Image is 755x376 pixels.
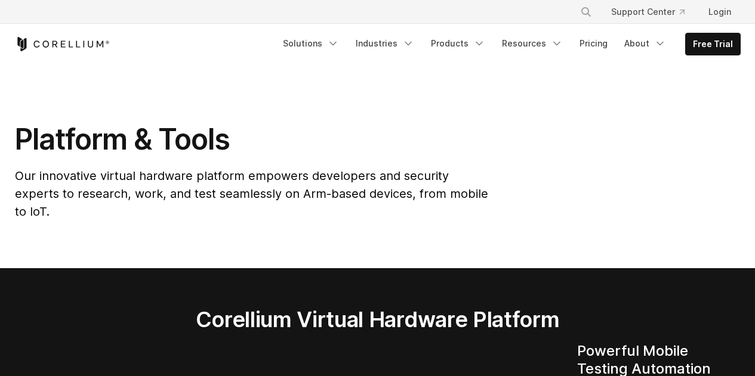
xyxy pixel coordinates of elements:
[140,306,615,333] h2: Corellium Virtual Hardware Platform
[617,33,673,54] a: About
[686,33,740,55] a: Free Trial
[276,33,346,54] a: Solutions
[575,1,597,23] button: Search
[349,33,421,54] a: Industries
[495,33,570,54] a: Resources
[602,1,694,23] a: Support Center
[15,122,491,157] h1: Platform & Tools
[572,33,615,54] a: Pricing
[15,37,110,51] a: Corellium Home
[276,33,741,55] div: Navigation Menu
[566,1,741,23] div: Navigation Menu
[424,33,492,54] a: Products
[699,1,741,23] a: Login
[15,169,488,219] span: Our innovative virtual hardware platform empowers developers and security experts to research, wo...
